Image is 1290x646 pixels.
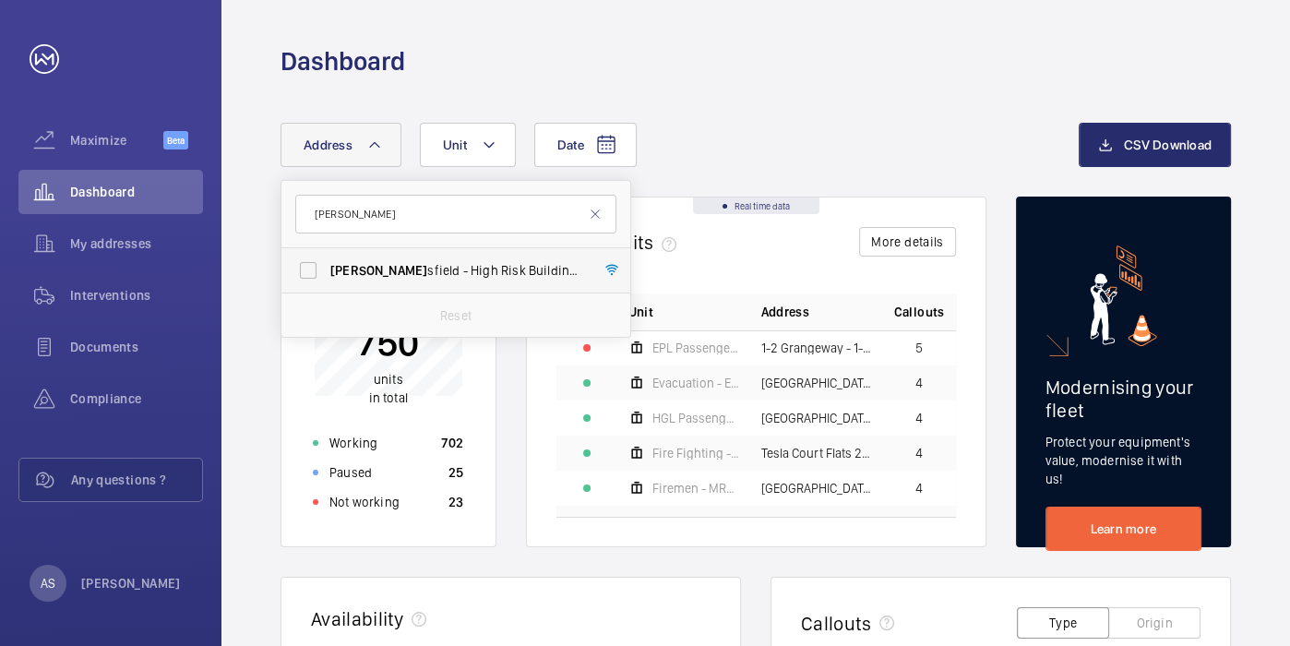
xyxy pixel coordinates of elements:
[534,123,637,167] button: Date
[41,574,55,592] p: AS
[761,412,872,425] span: [GEOGRAPHIC_DATA] - [GEOGRAPHIC_DATA]
[894,303,945,321] span: Callouts
[329,434,377,452] p: Working
[915,412,923,425] span: 4
[420,123,516,167] button: Unit
[329,493,400,511] p: Not working
[281,123,401,167] button: Address
[761,303,809,321] span: Address
[915,447,923,460] span: 4
[304,138,352,152] span: Address
[70,131,163,150] span: Maximize
[652,377,739,389] span: Evacuation - EPL No 3 Flats 45-101 L/h
[281,44,405,78] h1: Dashboard
[70,389,203,408] span: Compliance
[693,197,819,214] div: Real time data
[329,463,372,482] p: Paused
[295,195,616,233] input: Search by address
[70,286,203,305] span: Interventions
[761,482,872,495] span: [GEOGRAPHIC_DATA] - [GEOGRAPHIC_DATA]
[652,341,739,354] span: EPL Passenger Lift
[761,377,872,389] span: [GEOGRAPHIC_DATA] C Flats 45-101 - High Risk Building - [GEOGRAPHIC_DATA] 45-101
[70,234,203,253] span: My addresses
[628,303,653,321] span: Unit
[1124,138,1212,152] span: CSV Download
[557,138,584,152] span: Date
[761,447,872,460] span: Tesla Court Flats 21-40 - High Risk Building - Tesla Court Flats 21-40
[1045,507,1202,551] a: Learn more
[1045,376,1202,422] h2: Modernising your fleet
[330,263,427,278] span: [PERSON_NAME]
[311,607,404,630] h2: Availability
[163,131,188,150] span: Beta
[357,319,419,365] p: 750
[1108,607,1200,639] button: Origin
[610,231,684,254] span: units
[71,471,202,489] span: Any questions ?
[652,412,739,425] span: HGL Passenger Lift
[652,482,739,495] span: Firemen - MRL Passenger Lift
[357,370,419,407] p: in total
[761,341,872,354] span: 1-2 Grangeway - 1-2 [GEOGRAPHIC_DATA]
[448,493,464,511] p: 23
[448,463,464,482] p: 25
[652,447,739,460] span: Fire Fighting - Tesla court 21-40
[81,574,181,592] p: [PERSON_NAME]
[374,372,403,387] span: units
[1017,607,1109,639] button: Type
[440,306,472,325] p: Reset
[441,434,463,452] p: 702
[915,377,923,389] span: 4
[915,341,923,354] span: 5
[801,612,872,635] h2: Callouts
[1045,433,1202,488] p: Protect your equipment's value, modernise it with us!
[330,261,584,280] span: sfield - High Risk Building - sfield, [GEOGRAPHIC_DATA] 0LT
[859,227,955,257] button: More details
[1079,123,1231,167] button: CSV Download
[915,482,923,495] span: 4
[443,138,467,152] span: Unit
[1090,245,1157,346] img: marketing-card.svg
[70,183,203,201] span: Dashboard
[70,338,203,356] span: Documents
